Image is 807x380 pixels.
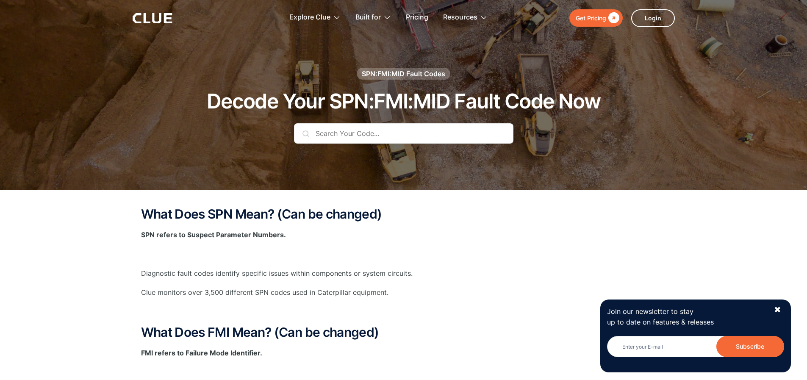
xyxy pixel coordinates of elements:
[141,306,666,317] p: ‍
[207,90,600,113] h1: Decode Your SPN:FMI:MID Fault Code Now
[443,4,488,31] div: Resources
[355,4,381,31] div: Built for
[607,336,784,366] form: Newsletter
[355,4,391,31] div: Built for
[141,249,666,259] p: ‍
[289,4,330,31] div: Explore Clue
[141,207,666,221] h2: What Does SPN Mean? (Can be changed)
[141,367,666,377] p: ‍
[716,336,784,357] input: Subscribe
[607,336,784,357] input: Enter your E-mail
[631,9,675,27] a: Login
[289,4,341,31] div: Explore Clue
[406,4,428,31] a: Pricing
[576,13,606,23] div: Get Pricing
[443,4,477,31] div: Resources
[294,123,513,144] input: Search Your Code...
[141,268,666,279] p: Diagnostic fault codes identify specific issues within components or system circuits.
[774,305,781,315] div: ✖
[606,13,619,23] div: 
[569,9,623,27] a: Get Pricing
[362,69,445,78] div: SPN:FMI:MID Fault Codes
[607,306,766,327] p: Join our newsletter to stay up to date on features & releases
[141,349,262,357] strong: FMI refers to Failure Mode Identifier.
[141,287,666,298] p: Clue monitors over 3,500 different SPN codes used in Caterpillar equipment.
[141,325,666,339] h2: What Does FMI Mean? (Can be changed)
[141,230,286,239] strong: SPN refers to Suspect Parameter Numbers.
